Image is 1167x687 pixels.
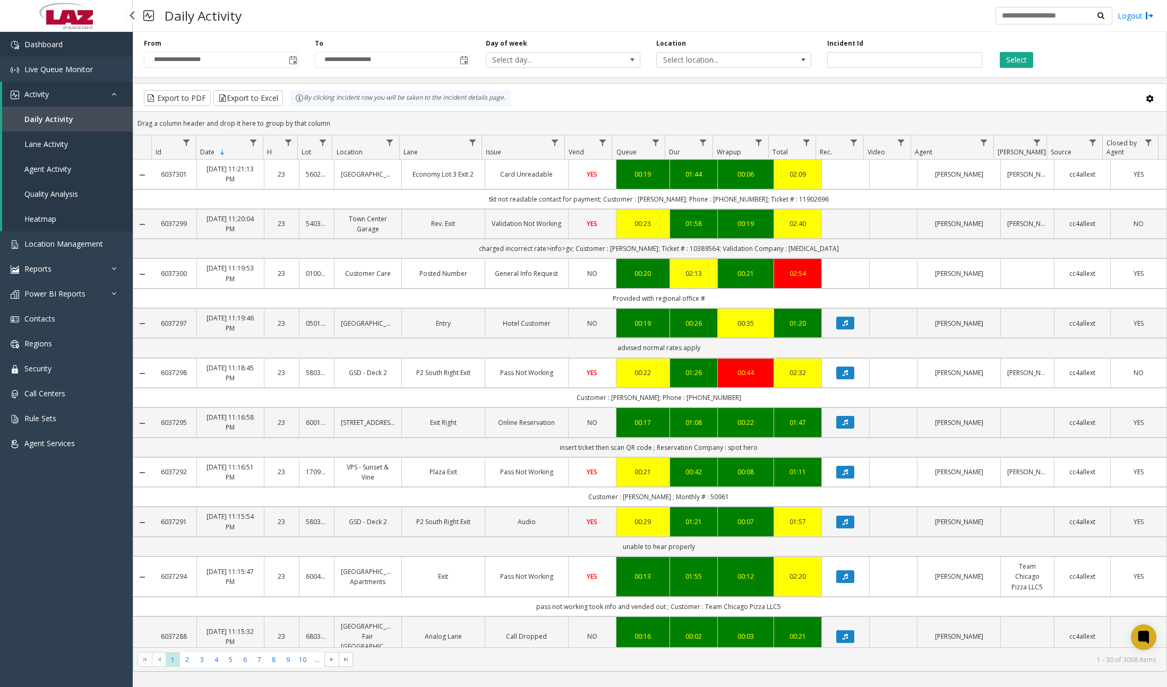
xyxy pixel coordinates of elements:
[575,318,610,328] a: NO
[458,53,469,67] span: Toggle popup
[780,631,815,641] a: 00:21
[676,318,711,328] div: 00:26
[11,415,19,423] img: 'icon'
[408,418,478,428] a: Exit Right
[676,467,711,477] a: 00:42
[24,189,78,199] span: Quality Analysis
[724,418,767,428] div: 00:22
[575,169,610,179] a: YES
[306,368,328,378] a: 580332
[780,368,815,378] a: 02:32
[408,368,478,378] a: P2 South Right Exit
[623,318,663,328] div: 00:19
[151,338,1166,358] td: advised normal rates apply
[143,3,154,29] img: pageIcon
[656,39,686,48] label: Location
[696,135,710,150] a: Dur Filter Menu
[676,631,711,641] div: 00:02
[1061,368,1104,378] a: cc4allext
[315,39,323,48] label: To
[780,169,815,179] a: 02:09
[780,418,815,428] div: 01:47
[676,418,711,428] a: 01:08
[158,169,190,179] a: 6037301
[575,517,610,527] a: YES
[1000,52,1033,68] button: Select
[1117,517,1160,527] a: YES
[657,53,780,67] span: Select location...
[1007,169,1048,179] a: [PERSON_NAME]
[1134,269,1144,278] span: YES
[24,214,56,224] span: Heatmap
[623,571,663,581] a: 00:13
[11,365,19,373] img: 'icon'
[2,107,133,132] a: Daily Activity
[133,419,151,428] a: Collapse Details
[492,268,562,279] a: General Info Request
[623,631,663,641] a: 00:16
[623,219,663,229] a: 00:23
[1007,561,1048,592] a: Team Chicago Pizza LLC5
[24,363,52,373] span: Security
[1117,467,1160,477] a: YES
[287,53,298,67] span: Toggle popup
[1007,219,1048,229] a: [PERSON_NAME]
[486,53,610,67] span: Select day...
[587,368,597,377] span: YES
[306,467,328,477] a: 170908
[1118,10,1154,21] a: Logout
[341,214,395,234] a: Town Center Garage
[306,571,328,581] a: 600415
[575,631,610,641] a: NO
[1061,318,1104,328] a: cc4allext
[341,567,395,587] a: [GEOGRAPHIC_DATA] Apartments
[724,268,767,279] div: 00:21
[724,467,767,477] a: 00:08
[133,319,151,328] a: Collapse Details
[2,132,133,156] a: Lane Activity
[341,418,395,428] a: [STREET_ADDRESS]
[306,268,328,279] a: 010016
[2,82,133,107] a: Activity
[24,114,73,124] span: Daily Activity
[724,368,767,378] div: 00:44
[724,571,767,581] a: 00:12
[587,170,597,179] span: YES
[492,418,562,428] a: Online Reservation
[1061,517,1104,527] a: cc4allext
[492,467,562,477] a: Pass Not Working
[465,135,479,150] a: Lane Filter Menu
[271,418,293,428] a: 23
[623,368,663,378] a: 00:22
[924,368,994,378] a: [PERSON_NAME]
[924,268,994,279] a: [PERSON_NAME]
[151,487,1166,507] td: Customer : [PERSON_NAME] ; Monthly # : 50961
[24,289,85,299] span: Power BI Reports
[295,94,304,102] img: infoIcon.svg
[11,315,19,324] img: 'icon'
[587,219,597,228] span: YES
[1061,418,1104,428] a: cc4allext
[24,39,63,49] span: Dashboard
[623,268,663,279] div: 00:20
[575,268,610,279] a: NO
[24,164,71,174] span: Agent Activity
[827,39,863,48] label: Incident Id
[780,517,815,527] a: 01:57
[1134,517,1144,526] span: YES
[203,412,258,432] a: [DATE] 11:16:58 PM
[203,214,258,234] a: [DATE] 11:20:04 PM
[676,169,711,179] div: 01:44
[133,573,151,581] a: Collapse Details
[780,318,815,328] div: 01:20
[780,467,815,477] div: 01:11
[724,631,767,641] div: 00:03
[575,467,610,477] a: YES
[676,219,711,229] div: 01:58
[924,169,994,179] a: [PERSON_NAME]
[203,363,258,383] a: [DATE] 11:18:45 PM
